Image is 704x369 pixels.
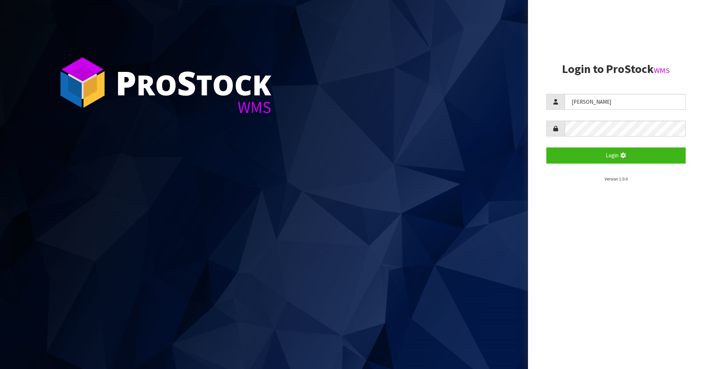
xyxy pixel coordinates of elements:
[654,66,670,75] small: WMS
[115,66,271,99] div: ro tock
[177,60,196,105] span: S
[115,60,136,105] span: P
[546,63,686,76] h2: Login to ProStock
[115,99,271,116] div: WMS
[605,176,628,182] small: Version 1.0.0
[546,147,686,163] button: Login
[55,55,110,110] img: ProStock Cube
[565,94,686,110] input: Username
